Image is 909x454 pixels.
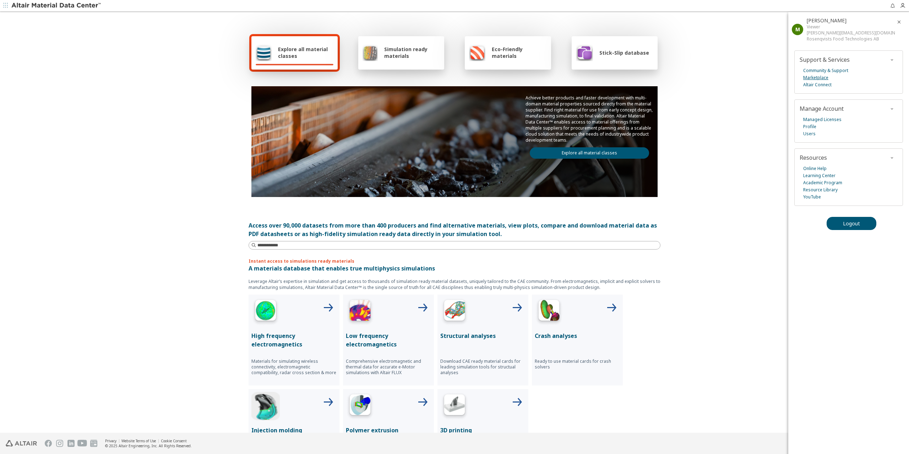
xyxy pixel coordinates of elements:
[249,278,660,290] p: Leverage Altair’s expertise in simulation and get access to thousands of simulation ready materia...
[576,44,593,61] img: Stick-Slip database
[535,297,563,326] img: Crash Analyses Icon
[800,154,827,162] span: Resources
[599,49,649,56] span: Stick-Slip database
[803,193,821,201] a: YouTube
[6,440,37,447] img: Altair Engineering
[346,297,374,326] img: Low Frequency Icon
[807,30,895,36] div: [PERSON_NAME][EMAIL_ADDRESS][DOMAIN_NAME]
[803,186,838,193] a: Resource Library
[346,392,374,420] img: Polymer Extrusion Icon
[249,295,339,385] button: High Frequency IconHigh frequency electromagneticsMaterials for simulating wireless connectivity,...
[800,56,850,64] span: Support & Services
[105,443,192,448] div: © 2025 Altair Engineering, Inc. All Rights Reserved.
[803,179,842,186] a: Academic Program
[803,123,816,130] a: Profile
[440,297,469,326] img: Structural Analyses Icon
[251,359,337,376] p: Materials for simulating wireless connectivity, electromagnetic compatibility, radar cross sectio...
[440,426,526,434] p: 3D printing
[440,359,526,376] p: Download CAE ready material cards for leading simulation tools for structual analyses
[530,147,649,159] a: Explore all material classes
[807,24,895,30] div: Viewer
[251,332,337,349] p: High frequency electromagnetics
[440,392,469,420] img: 3D Printing Icon
[256,44,272,61] img: Explore all material classes
[105,438,116,443] a: Privacy
[251,297,280,326] img: High Frequency Icon
[251,392,280,420] img: Injection Molding Icon
[384,46,440,59] span: Simulation ready materials
[803,74,828,81] a: Marketplace
[161,438,187,443] a: Cookie Consent
[249,221,660,238] div: Access over 90,000 datasets from more than 400 producers and find alternative materials, view plo...
[807,17,847,24] span: Magnus Kalling
[346,332,431,349] p: Low frequency electromagnetics
[469,44,485,61] img: Eco-Friendly materials
[251,426,337,434] p: Injection molding
[795,26,800,33] span: M
[803,130,816,137] a: Users
[440,332,526,340] p: Structural analyses
[803,81,832,88] a: Altair Connect
[532,295,623,385] button: Crash Analyses IconCrash analysesReady to use material cards for crash solvers
[803,172,835,179] a: Learning Center
[121,438,156,443] a: Website Terms of Use
[827,217,876,230] button: Logout
[346,426,431,434] p: Polymer extrusion
[535,332,620,340] p: Crash analyses
[278,46,333,59] span: Explore all material classes
[346,359,431,376] p: Comprehensive electromagnetic and thermal data for accurate e-Motor simulations with Altair FLUX
[803,165,827,172] a: Online Help
[800,105,844,113] span: Manage Account
[803,67,848,74] a: Community & Support
[249,258,660,264] p: Instant access to simulations ready materials
[11,2,102,9] img: Altair Material Data Center
[492,46,546,59] span: Eco-Friendly materials
[843,220,860,227] span: Logout
[807,36,895,42] div: Rosenqvists Food Technologies AB
[526,95,653,143] p: Achieve better products and faster development with multi-domain material properties sourced dire...
[535,359,620,370] p: Ready to use material cards for crash solvers
[343,295,434,385] button: Low Frequency IconLow frequency electromagneticsComprehensive electromagnetic and thermal data fo...
[249,264,660,273] p: A materials database that enables true multiphysics simulations
[363,44,378,61] img: Simulation ready materials
[803,116,842,123] a: Managed Licenses
[437,295,528,385] button: Structural Analyses IconStructural analysesDownload CAE ready material cards for leading simulati...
